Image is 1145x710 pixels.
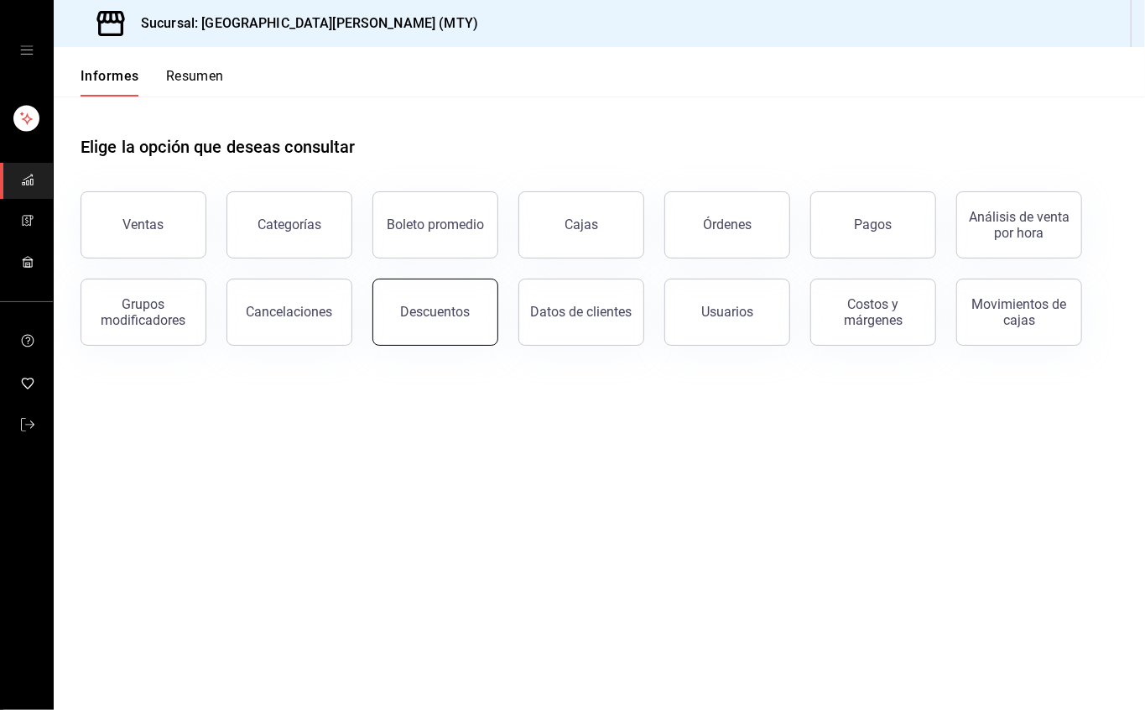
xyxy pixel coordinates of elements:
font: Descuentos [401,304,471,320]
font: Pagos [855,217,893,232]
font: Categorías [258,217,321,232]
button: Grupos modificadores [81,279,206,346]
button: Pagos [810,191,936,258]
font: Boleto promedio [387,217,484,232]
font: Cajas [565,217,598,232]
button: Movimientos de cajas [956,279,1082,346]
button: Análisis de venta por hora [956,191,1082,258]
div: pestañas de navegación [81,67,224,97]
font: Elige la opción que deseas consultar [81,137,356,157]
button: Cajas [518,191,644,258]
button: Usuarios [664,279,790,346]
button: Órdenes [664,191,790,258]
font: Cancelaciones [247,304,333,320]
font: Resumen [166,68,224,84]
font: Datos de clientes [531,304,632,320]
font: Ventas [123,217,164,232]
font: Usuarios [701,304,753,320]
button: Cancelaciones [226,279,352,346]
font: Movimientos de cajas [972,296,1067,328]
font: Informes [81,68,139,84]
button: Categorías [226,191,352,258]
button: Descuentos [372,279,498,346]
font: Sucursal: [GEOGRAPHIC_DATA][PERSON_NAME] (MTY) [141,15,478,31]
button: Boleto promedio [372,191,498,258]
button: Ventas [81,191,206,258]
button: Costos y márgenes [810,279,936,346]
font: Órdenes [703,217,752,232]
font: Análisis de venta por hora [969,209,1070,241]
font: Grupos modificadores [101,296,186,328]
font: Costos y márgenes [844,296,903,328]
button: cajón abierto [20,44,34,57]
button: Datos de clientes [518,279,644,346]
